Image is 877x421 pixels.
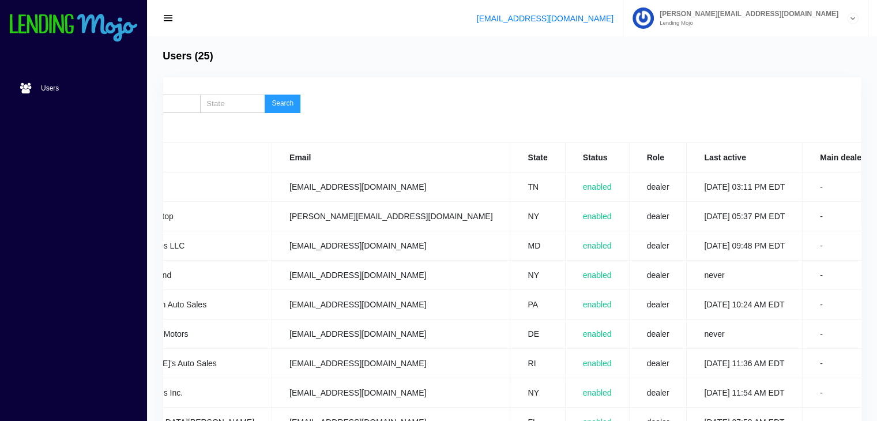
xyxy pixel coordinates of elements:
small: Lending Mojo [654,20,838,26]
td: [EMAIL_ADDRESS][DOMAIN_NAME] [272,231,510,261]
td: Best Buy in Town Auto Sales [86,290,272,319]
td: dealer [629,172,687,202]
td: [EMAIL_ADDRESS][DOMAIN_NAME] [272,319,510,349]
td: Luxury of Queens Inc. [86,378,272,408]
th: Role [629,143,687,172]
input: State [200,95,265,113]
td: [DATE] 09:48 PM EDT [687,231,803,261]
span: enabled [583,182,612,191]
td: [DATE] 10:24 AM EDT [687,290,803,319]
td: [PERSON_NAME]'s Auto Sales [86,349,272,378]
td: Best Buy Auto Stop [86,202,272,231]
td: [DATE] 03:11 PM EDT [687,172,803,202]
td: dealer [629,319,687,349]
th: Status [565,143,629,172]
td: [EMAIL_ADDRESS][DOMAIN_NAME] [272,290,510,319]
td: Second Chance Motors [86,319,272,349]
td: [EMAIL_ADDRESS][DOMAIN_NAME] [272,261,510,290]
td: TN [510,172,565,202]
td: [EMAIL_ADDRESS][DOMAIN_NAME] [272,349,510,378]
th: Last active [687,143,803,172]
td: [EMAIL_ADDRESS][DOMAIN_NAME] [272,378,510,408]
td: NY [510,202,565,231]
span: enabled [583,241,612,250]
span: enabled [583,212,612,221]
th: State [510,143,565,172]
td: [DATE] 05:37 PM EDT [687,202,803,231]
img: Profile image [633,7,654,29]
h4: Users (25) [163,50,213,63]
td: Yonkers Auto Land [86,261,272,290]
td: dealer [629,290,687,319]
span: enabled [583,329,612,339]
td: dealer [629,378,687,408]
span: enabled [583,300,612,309]
a: [EMAIL_ADDRESS][DOMAIN_NAME] [477,14,613,23]
img: logo-small.png [9,14,138,43]
td: [PERSON_NAME][EMAIL_ADDRESS][DOMAIN_NAME] [272,202,510,231]
td: [DATE] 11:54 AM EDT [687,378,803,408]
td: never [687,319,803,349]
td: MD [510,231,565,261]
td: never [687,261,803,290]
span: [PERSON_NAME][EMAIL_ADDRESS][DOMAIN_NAME] [654,10,838,17]
td: DE [510,319,565,349]
td: [DATE] 11:36 AM EDT [687,349,803,378]
span: enabled [583,388,612,397]
span: enabled [583,270,612,280]
td: NY [510,378,565,408]
td: PA [510,290,565,319]
th: Name [86,143,272,172]
span: enabled [583,359,612,368]
td: Space Auto Sales LLC [86,231,272,261]
span: Users [41,85,59,92]
td: NY [510,261,565,290]
td: RI [510,349,565,378]
td: dealer [629,349,687,378]
td: [EMAIL_ADDRESS][DOMAIN_NAME] [272,172,510,202]
button: Search [265,95,300,113]
td: Hub City Auto [86,172,272,202]
td: dealer [629,231,687,261]
td: dealer [629,261,687,290]
td: dealer [629,202,687,231]
th: Email [272,143,510,172]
